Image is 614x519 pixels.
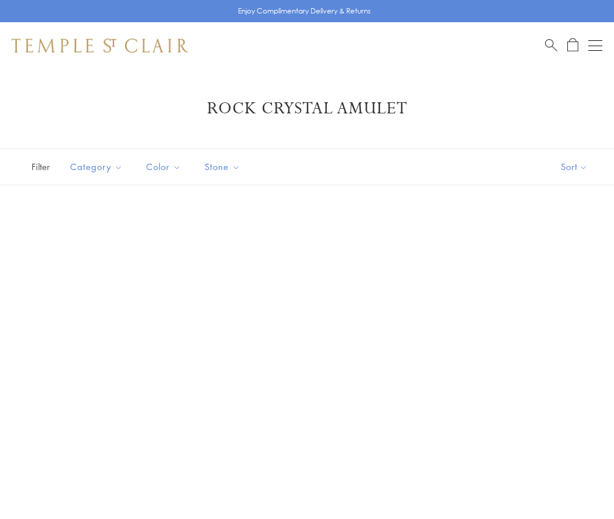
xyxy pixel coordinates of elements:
[199,160,249,174] span: Stone
[545,38,557,53] a: Search
[64,160,132,174] span: Category
[29,98,585,119] h1: Rock Crystal Amulet
[196,154,249,180] button: Stone
[140,160,190,174] span: Color
[588,39,602,53] button: Open navigation
[61,154,132,180] button: Category
[238,5,371,17] p: Enjoy Complimentary Delivery & Returns
[12,39,188,53] img: Temple St. Clair
[567,38,578,53] a: Open Shopping Bag
[137,154,190,180] button: Color
[534,149,614,185] button: Show sort by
